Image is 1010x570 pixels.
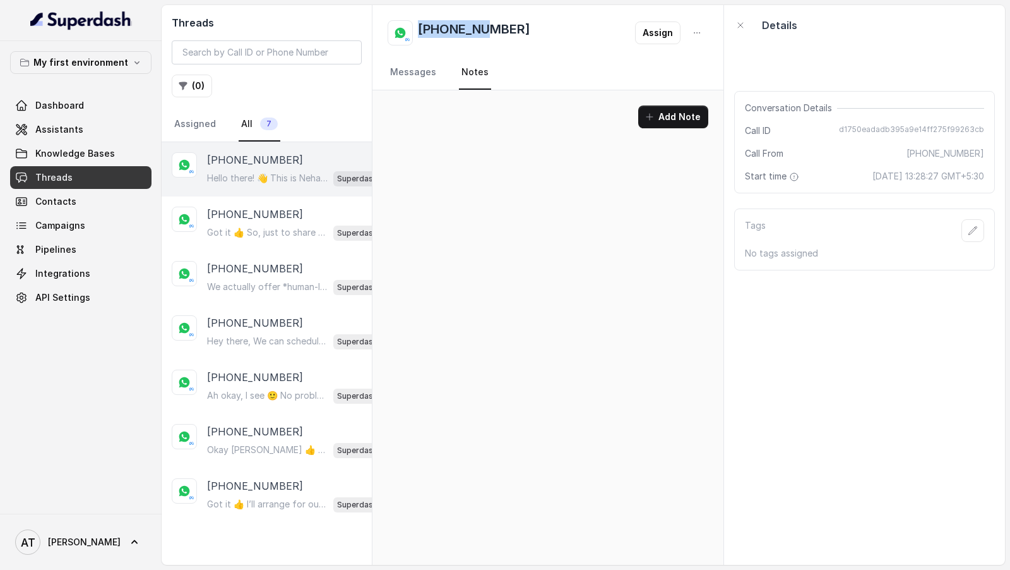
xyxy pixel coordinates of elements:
[35,219,85,232] span: Campaigns
[207,226,328,239] p: Got it 👍 So, just to share — *Superdash* helps businesses automate and scale customer conversatio...
[10,262,151,285] a: Integrations
[35,123,83,136] span: Assistants
[337,444,388,457] p: Superdash Event Assistant
[172,107,362,142] nav: Tabs
[337,499,388,511] p: Superdash Event Assistant
[35,99,84,112] span: Dashboard
[745,124,771,137] span: Call ID
[260,118,278,130] span: 7
[638,106,708,128] button: Add Note
[745,170,802,183] span: Start time
[10,166,151,189] a: Threads
[10,94,151,117] a: Dashboard
[207,207,303,222] p: [PHONE_NUMBER]
[388,56,708,90] nav: Tabs
[745,247,984,260] p: No tags assigned
[337,281,388,294] p: Superdash Event Assistant
[337,390,388,403] p: Superdash Event Assistant
[35,171,73,184] span: Threads
[207,370,303,385] p: [PHONE_NUMBER]
[459,56,491,90] a: Notes
[906,147,984,160] span: [PHONE_NUMBER]
[745,147,783,160] span: Call From
[207,261,303,276] p: [PHONE_NUMBER]
[172,40,362,64] input: Search by Call ID or Phone Number
[35,195,76,208] span: Contacts
[10,214,151,237] a: Campaigns
[207,172,328,185] p: Hello there! 👋 This is Neha from *Superdash*. Hope you’re having a great time at *Global Fintech ...
[207,389,328,402] p: Ah okay, I see 🙂 No problem at all — happy to share info anytime! If you’re curious, you can alwa...
[35,291,90,304] span: API Settings
[30,10,132,30] img: light.svg
[337,227,388,240] p: Superdash Event Assistant
[635,21,680,44] button: Assign
[10,51,151,74] button: My first environment
[872,170,984,183] span: [DATE] 13:28:27 GMT+5:30
[207,424,303,439] p: [PHONE_NUMBER]
[388,56,439,90] a: Messages
[10,118,151,141] a: Assistants
[239,107,280,142] a: All7
[21,536,35,549] text: AT
[172,107,218,142] a: Assigned
[745,219,766,242] p: Tags
[10,142,151,165] a: Knowledge Bases
[207,281,328,293] p: We actually offer *human-like AI agents* across multiple channels like calls, SMS, WhatsApp, Inst...
[10,190,151,213] a: Contacts
[172,75,212,97] button: (0)
[337,336,388,348] p: Superdash Event Assistant
[839,124,984,137] span: d1750eadadb395a9e14ff275f99263cb
[745,102,837,114] span: Conversation Details
[207,444,328,456] p: Okay [PERSON_NAME] 👍 Then we’re all set for *[DATE] 3:00 PM*. You’ll get the calendar invite on *...
[418,20,530,45] h2: [PHONE_NUMBER]
[172,15,362,30] h2: Threads
[207,335,328,348] p: Hey there, We can schedule a demo at whatever date or time is convenient to you after the Global ...
[35,243,76,256] span: Pipelines
[10,286,151,309] a: API Settings
[10,525,151,560] a: [PERSON_NAME]
[207,478,303,494] p: [PHONE_NUMBER]
[10,238,151,261] a: Pipelines
[207,498,328,511] p: Got it 👍 I’ll arrange for our team to connect with you right away for the demo. Could you please ...
[207,152,303,167] p: [PHONE_NUMBER]
[35,147,115,160] span: Knowledge Bases
[33,55,128,70] p: My first environment
[35,267,90,280] span: Integrations
[762,18,797,33] p: Details
[207,315,303,330] p: [PHONE_NUMBER]
[48,536,121,549] span: [PERSON_NAME]
[337,173,388,185] p: Superdash Event Assistant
